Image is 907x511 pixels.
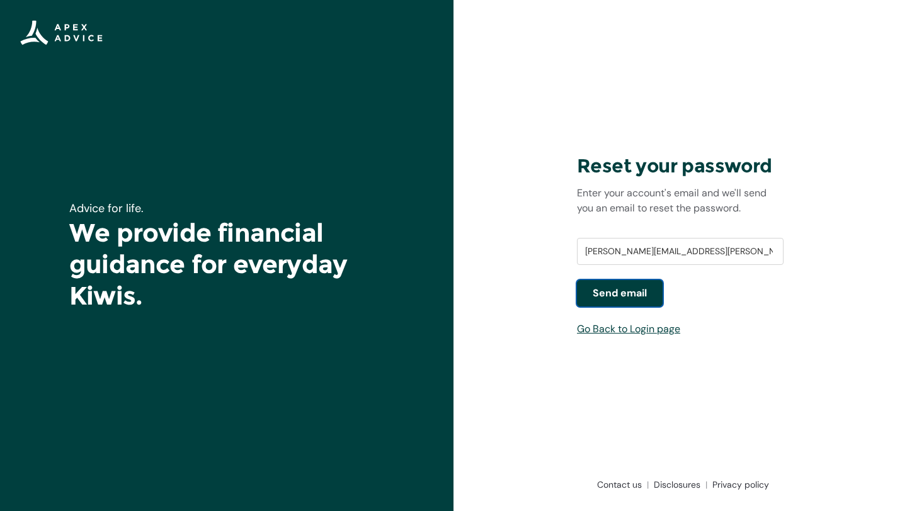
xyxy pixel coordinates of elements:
p: Enter your account's email and we'll send you an email to reset the password. [577,186,784,216]
h3: Reset your password [577,154,784,178]
a: Go Back to Login page [577,322,680,335]
h1: We provide financial guidance for everyday Kiwis. [69,217,384,312]
a: Privacy policy [707,478,769,491]
img: Apex Advice Group [20,20,103,45]
button: Send email [577,280,663,306]
a: Contact us [592,478,649,491]
input: Username [577,238,784,266]
span: Advice for life. [69,201,144,216]
span: Send email [593,286,647,301]
a: Disclosures [649,478,707,491]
